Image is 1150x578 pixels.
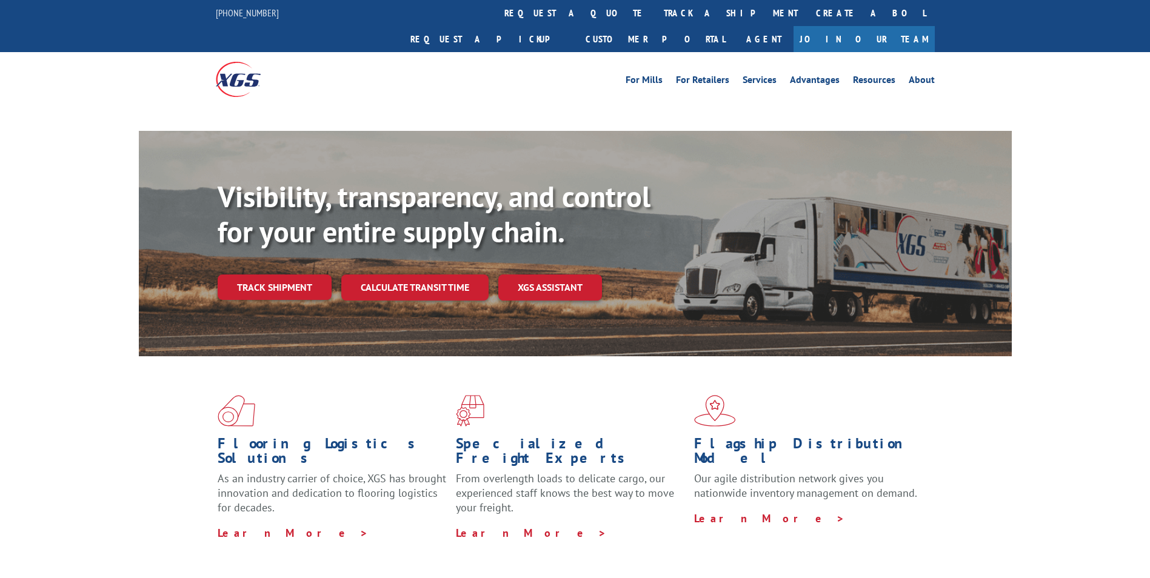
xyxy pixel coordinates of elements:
a: Advantages [790,75,840,88]
h1: Flooring Logistics Solutions [218,436,447,471]
a: Track shipment [218,274,332,300]
a: [PHONE_NUMBER] [216,7,279,19]
h1: Specialized Freight Experts [456,436,685,471]
a: Customer Portal [577,26,734,52]
a: Learn More > [456,526,607,540]
img: xgs-icon-focused-on-flooring-red [456,395,484,427]
a: For Mills [626,75,663,88]
h1: Flagship Distribution Model [694,436,923,471]
img: xgs-icon-total-supply-chain-intelligence-red [218,395,255,427]
p: From overlength loads to delicate cargo, our experienced staff knows the best way to move your fr... [456,471,685,525]
a: Learn More > [218,526,369,540]
a: Services [743,75,777,88]
b: Visibility, transparency, and control for your entire supply chain. [218,178,650,250]
span: As an industry carrier of choice, XGS has brought innovation and dedication to flooring logistics... [218,471,446,514]
a: For Retailers [676,75,729,88]
a: Join Our Team [794,26,935,52]
a: Resources [853,75,895,88]
a: Request a pickup [401,26,577,52]
a: XGS ASSISTANT [498,274,602,301]
img: xgs-icon-flagship-distribution-model-red [694,395,736,427]
span: Our agile distribution network gives you nationwide inventory management on demand. [694,471,917,500]
a: Agent [734,26,794,52]
a: Calculate transit time [341,274,489,301]
a: About [909,75,935,88]
a: Learn More > [694,511,845,525]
